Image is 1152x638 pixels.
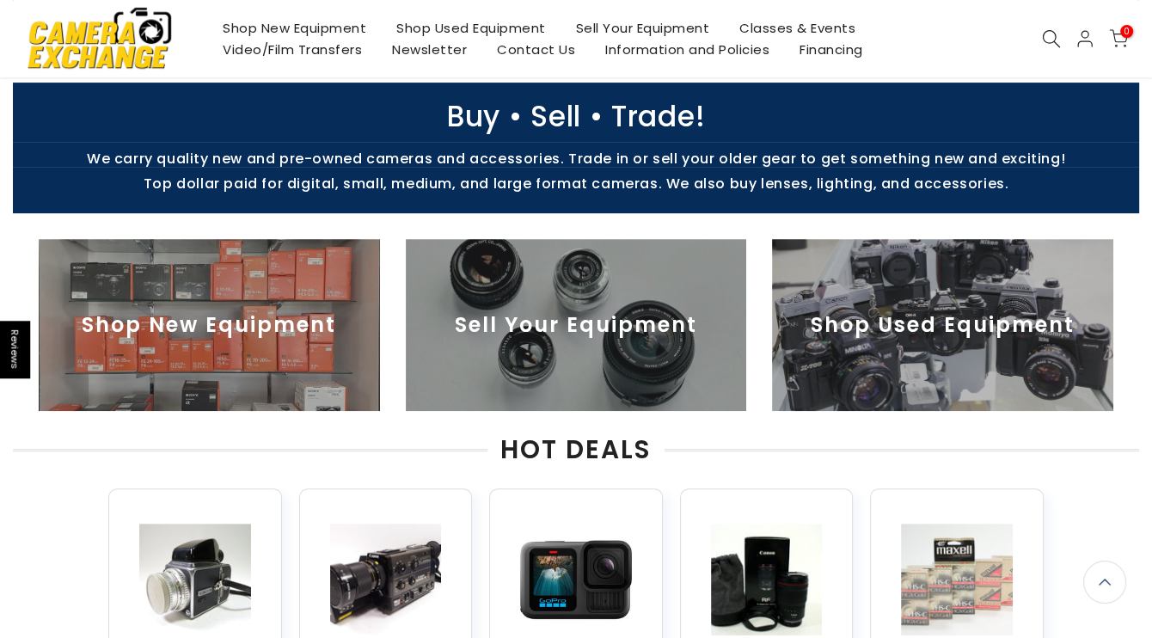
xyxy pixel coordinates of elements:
[482,39,591,60] a: Contact Us
[208,17,382,39] a: Shop New Equipment
[4,150,1148,167] p: We carry quality new and pre-owned cameras and accessories. Trade in or sell your older gear to g...
[208,39,377,60] a: Video/Film Transfers
[487,437,665,463] span: HOT DEALS
[785,39,879,60] a: Financing
[1109,29,1128,48] a: 0
[1120,25,1133,38] span: 0
[561,17,725,39] a: Sell Your Equipment
[4,108,1148,125] p: Buy • Sell • Trade!
[4,175,1148,192] p: Top dollar paid for digital, small, medium, and large format cameras. We also buy lenses, lightin...
[1083,561,1126,604] a: Back to the top
[591,39,785,60] a: Information and Policies
[725,17,871,39] a: Classes & Events
[382,17,561,39] a: Shop Used Equipment
[377,39,482,60] a: Newsletter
